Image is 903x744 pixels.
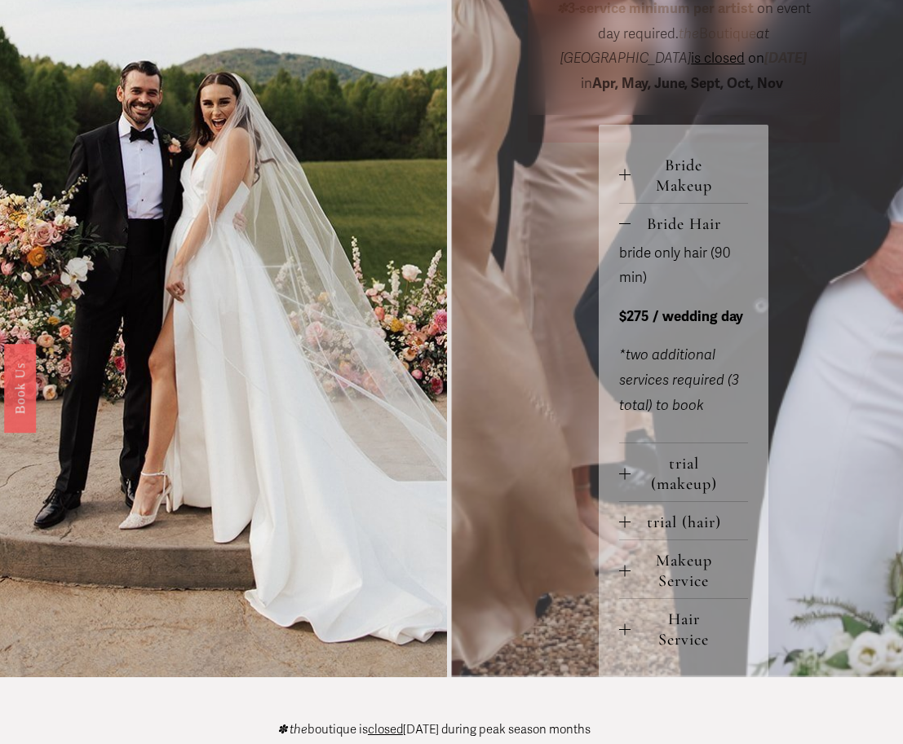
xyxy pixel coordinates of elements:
p: boutique is [DATE] during peak season months [277,724,591,736]
div: Bride Hair [619,241,748,443]
p: bride only hair (90 min) [619,241,748,291]
button: Hair Service [619,599,748,657]
button: Bride Hair [619,204,748,241]
em: the [679,25,699,42]
span: is closed [691,50,745,67]
span: trial (makeup) [631,453,748,494]
em: *two additional services required (3 total) to book [619,346,739,413]
button: Makeup Service [619,540,748,598]
button: Bride Makeup [619,145,748,203]
a: Book Us [4,343,36,432]
em: ✽ the [277,722,308,737]
strong: Apr, May, June, Sept, Oct, Nov [592,75,783,92]
span: Bride Hair [631,214,748,234]
button: trial (makeup) [619,443,748,501]
span: trial (hair) [631,512,748,532]
span: closed [368,722,403,737]
span: Hair Service [631,609,748,649]
span: Makeup Service [631,550,748,591]
span: Bride Makeup [631,155,748,196]
em: [DATE] [764,50,807,67]
span: Boutique [679,25,756,42]
button: trial (hair) [619,502,748,539]
strong: $275 / wedding day [619,308,743,325]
